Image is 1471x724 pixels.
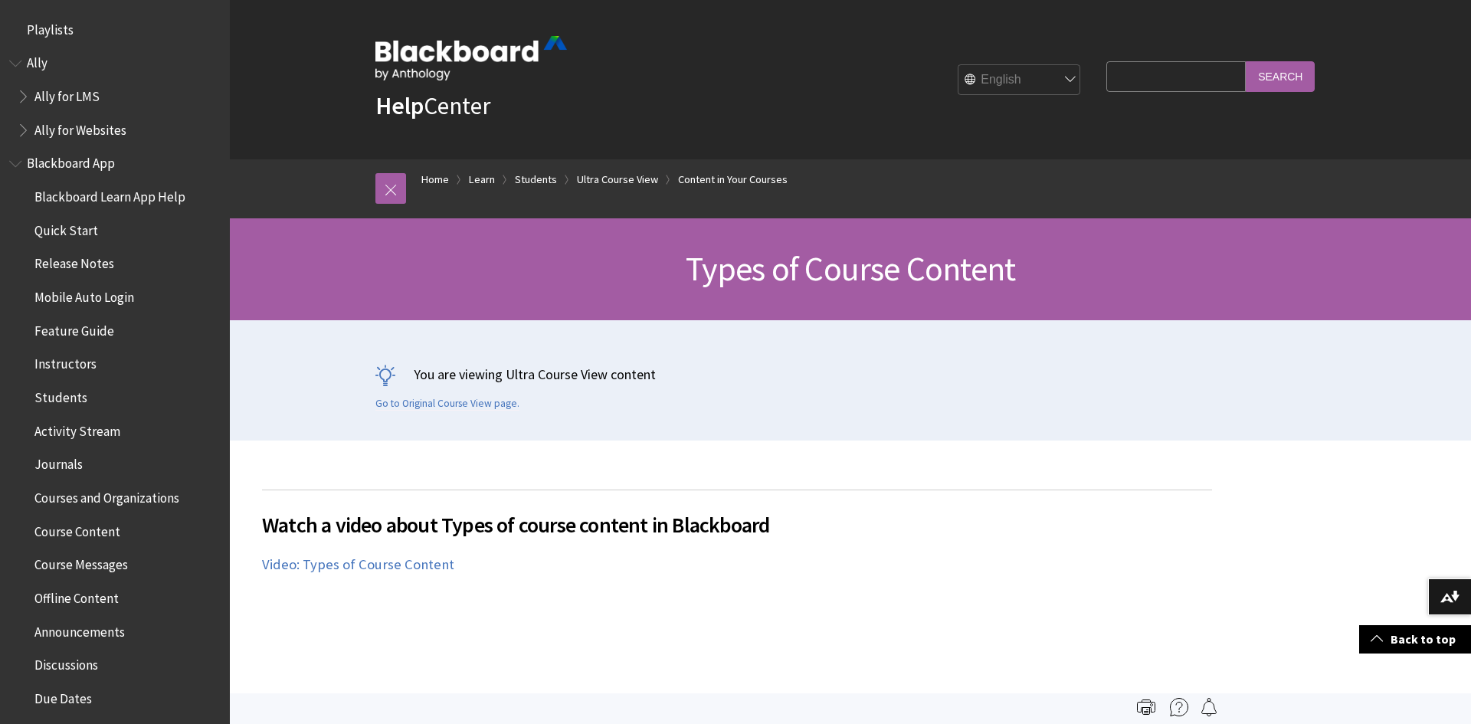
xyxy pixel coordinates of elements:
span: Instructors [34,352,97,372]
span: Watch a video about Types of course content in Blackboard [262,509,1212,541]
span: Feature Guide [34,318,114,339]
span: Ally for Websites [34,117,126,138]
nav: Book outline for Anthology Ally Help [9,51,221,143]
span: Ally [27,51,48,71]
span: Activity Stream [34,418,120,439]
span: Types of Course Content [686,247,1016,290]
span: Course Content [34,519,120,539]
a: Ultra Course View [577,170,658,189]
span: Due Dates [34,686,92,706]
a: Content in Your Courses [678,170,788,189]
img: Print [1137,698,1155,716]
a: HelpCenter [375,90,490,121]
span: Discussions [34,652,98,673]
strong: Help [375,90,424,121]
a: Students [515,170,557,189]
a: Video: Types of Course Content [262,555,454,574]
img: Follow this page [1200,698,1218,716]
span: Blackboard Learn App Help [34,184,185,205]
span: Blackboard App [27,151,115,172]
a: Learn [469,170,495,189]
span: Journals [34,452,83,473]
a: Home [421,170,449,189]
span: Courses and Organizations [34,485,179,506]
nav: Book outline for Playlists [9,17,221,43]
span: Playlists [27,17,74,38]
span: Offline Content [34,585,119,606]
span: Ally for LMS [34,84,100,104]
p: You are viewing Ultra Course View content [375,365,1325,384]
select: Site Language Selector [958,65,1081,96]
span: Mobile Auto Login [34,284,134,305]
span: Quick Start [34,218,98,238]
span: Announcements [34,619,125,640]
img: Blackboard by Anthology [375,36,567,80]
input: Search [1246,61,1315,91]
span: Course Messages [34,552,128,573]
span: Release Notes [34,251,114,272]
span: Students [34,385,87,405]
img: More help [1170,698,1188,716]
a: Go to Original Course View page. [375,397,519,411]
a: Back to top [1359,625,1471,654]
